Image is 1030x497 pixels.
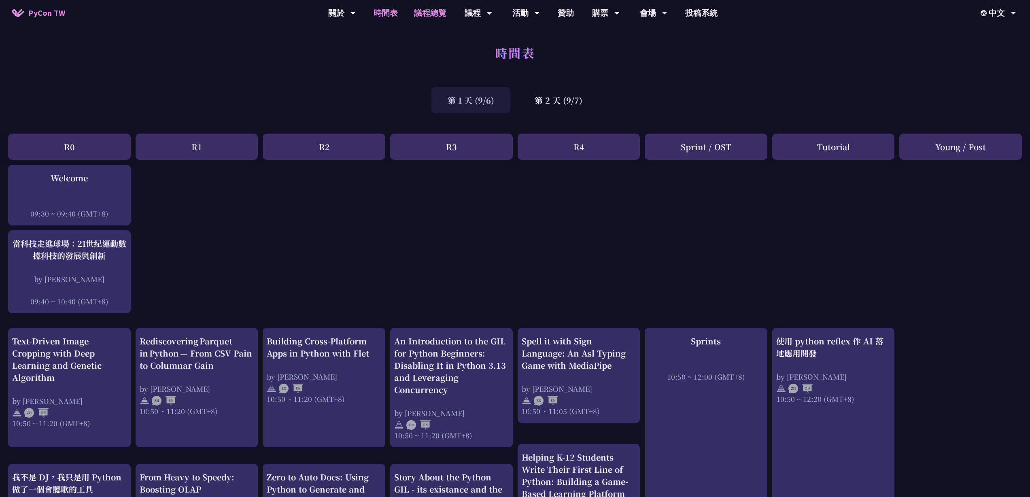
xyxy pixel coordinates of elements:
[394,335,509,440] a: An Introduction to the GIL for Python Beginners: Disabling It in Python 3.13 and Leveraging Concu...
[776,372,891,382] div: by [PERSON_NAME]
[267,335,381,359] div: Building Cross-Platform Apps in Python with Flet
[12,208,127,219] div: 09:30 ~ 09:40 (GMT+8)
[12,408,22,418] img: svg+xml;base64,PHN2ZyB4bWxucz0iaHR0cDovL3d3dy53My5vcmcvMjAwMC9zdmciIHdpZHRoPSIyNCIgaGVpZ2h0PSIyNC...
[12,418,127,428] div: 10:50 ~ 11:20 (GMT+8)
[267,394,381,404] div: 10:50 ~ 11:20 (GMT+8)
[24,408,49,418] img: ZHEN.371966e.svg
[431,87,510,113] div: 第 1 天 (9/6)
[140,406,254,416] div: 10:50 ~ 11:20 (GMT+8)
[267,384,276,393] img: svg+xml;base64,PHN2ZyB4bWxucz0iaHR0cDovL3d3dy53My5vcmcvMjAwMC9zdmciIHdpZHRoPSIyNCIgaGVpZ2h0PSIyNC...
[534,396,558,406] img: ENEN.5a408d1.svg
[776,384,786,393] img: svg+xml;base64,PHN2ZyB4bWxucz0iaHR0cDovL3d3dy53My5vcmcvMjAwMC9zdmciIHdpZHRoPSIyNCIgaGVpZ2h0PSIyNC...
[772,134,895,160] div: Tutorial
[263,134,385,160] div: R2
[279,384,303,393] img: ENEN.5a408d1.svg
[12,238,127,306] a: 當科技走進球場：21世紀運動數據科技的發展與創新 by [PERSON_NAME] 09:40 ~ 10:40 (GMT+8)
[394,430,509,440] div: 10:50 ~ 11:20 (GMT+8)
[522,396,531,406] img: svg+xml;base64,PHN2ZyB4bWxucz0iaHR0cDovL3d3dy53My5vcmcvMjAwMC9zdmciIHdpZHRoPSIyNCIgaGVpZ2h0PSIyNC...
[776,335,891,404] a: 使用 python reflex 作 AI 落地應用開發 by [PERSON_NAME] 10:50 ~ 12:20 (GMT+8)
[394,335,509,396] div: An Introduction to the GIL for Python Beginners: Disabling It in Python 3.13 and Leveraging Concu...
[12,296,127,306] div: 09:40 ~ 10:40 (GMT+8)
[12,335,127,384] div: Text-Driven Image Cropping with Deep Learning and Genetic Algorithm
[394,408,509,418] div: by [PERSON_NAME]
[518,87,599,113] div: 第 2 天 (9/7)
[518,134,640,160] div: R4
[12,9,24,17] img: Home icon of PyCon TW 2025
[8,134,131,160] div: R0
[394,420,404,430] img: svg+xml;base64,PHN2ZyB4bWxucz0iaHR0cDovL3d3dy53My5vcmcvMjAwMC9zdmciIHdpZHRoPSIyNCIgaGVpZ2h0PSIyNC...
[649,372,763,382] div: 10:50 ~ 12:00 (GMT+8)
[140,384,254,394] div: by [PERSON_NAME]
[522,335,636,416] a: Spell it with Sign Language: An Asl Typing Game with MediaPipe by [PERSON_NAME] 10:50 ~ 11:05 (GM...
[788,384,813,393] img: ZHZH.38617ef.svg
[140,335,254,372] div: Rediscovering Parquet in Python — From CSV Pain to Columnar Gain
[12,172,127,184] div: Welcome
[899,134,1022,160] div: Young / Post
[645,134,767,160] div: Sprint / OST
[649,335,763,347] div: Sprints
[28,7,65,19] span: PyCon TW
[4,3,73,23] a: PyCon TW
[12,471,127,495] div: 我不是 DJ，我只是用 Python 做了一個會聽歌的工具
[12,335,127,428] a: Text-Driven Image Cropping with Deep Learning and Genetic Algorithm by [PERSON_NAME] 10:50 ~ 11:2...
[267,372,381,382] div: by [PERSON_NAME]
[140,396,149,406] img: svg+xml;base64,PHN2ZyB4bWxucz0iaHR0cDovL3d3dy53My5vcmcvMjAwMC9zdmciIHdpZHRoPSIyNCIgaGVpZ2h0PSIyNC...
[776,335,891,359] div: 使用 python reflex 作 AI 落地應用開發
[522,335,636,372] div: Spell it with Sign Language: An Asl Typing Game with MediaPipe
[152,396,176,406] img: ZHEN.371966e.svg
[522,384,636,394] div: by [PERSON_NAME]
[12,274,127,284] div: by [PERSON_NAME]
[12,396,127,406] div: by [PERSON_NAME]
[981,10,989,16] img: Locale Icon
[12,238,127,262] div: 當科技走進球場：21世紀運動數據科技的發展與創新
[136,134,258,160] div: R1
[267,335,381,404] a: Building Cross-Platform Apps in Python with Flet by [PERSON_NAME] 10:50 ~ 11:20 (GMT+8)
[522,406,636,416] div: 10:50 ~ 11:05 (GMT+8)
[406,420,431,430] img: ENEN.5a408d1.svg
[495,40,535,65] h1: 時間表
[776,394,891,404] div: 10:50 ~ 12:20 (GMT+8)
[390,134,513,160] div: R3
[140,335,254,416] a: Rediscovering Parquet in Python — From CSV Pain to Columnar Gain by [PERSON_NAME] 10:50 ~ 11:20 (...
